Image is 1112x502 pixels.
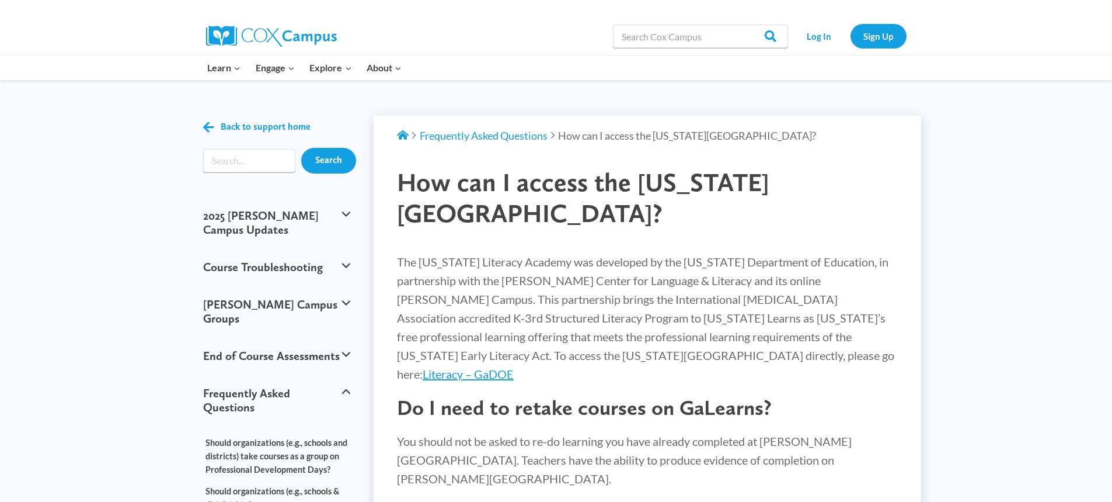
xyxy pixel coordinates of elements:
span: Engage [256,60,295,75]
a: Log In [794,24,845,48]
nav: Primary Navigation [200,56,409,80]
a: Support Home [397,129,409,142]
form: Search form [203,149,296,172]
span: Back to support home [221,122,311,133]
h2: Do I need to retake courses on GaLearns? [397,395,898,420]
p: You should not be asked to re-do learning you have already completed at [PERSON_NAME][GEOGRAPHIC_... [397,432,898,488]
button: Course Troubleshooting [197,248,357,286]
span: Learn [207,60,240,75]
a: Literacy – GaDOE [423,367,514,381]
input: Search [301,148,356,174]
p: The [US_STATE] Literacy Academy was developed by the [US_STATE] Department of Education, in partn... [397,252,898,383]
a: Back to support home [203,119,311,136]
button: 2025 [PERSON_NAME] Campus Updates [197,197,357,248]
span: About [367,60,402,75]
span: Explore [309,60,351,75]
span: How can I access the [US_STATE][GEOGRAPHIC_DATA]? [558,129,816,142]
button: [PERSON_NAME] Campus Groups [197,286,357,337]
a: Sign Up [850,24,907,48]
button: Frequently Asked Questions [197,375,357,426]
input: Search input [203,149,296,172]
span: How can I access the [US_STATE][GEOGRAPHIC_DATA]? [397,167,769,229]
img: Cox Campus [206,26,337,47]
input: Search Cox Campus [613,25,788,48]
button: End of Course Assessments [197,337,357,375]
a: Should organizations (e.g., schools and districts) take courses as a group on Professional Develo... [197,432,357,481]
a: Frequently Asked Questions [420,129,548,142]
nav: Secondary Navigation [794,24,907,48]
